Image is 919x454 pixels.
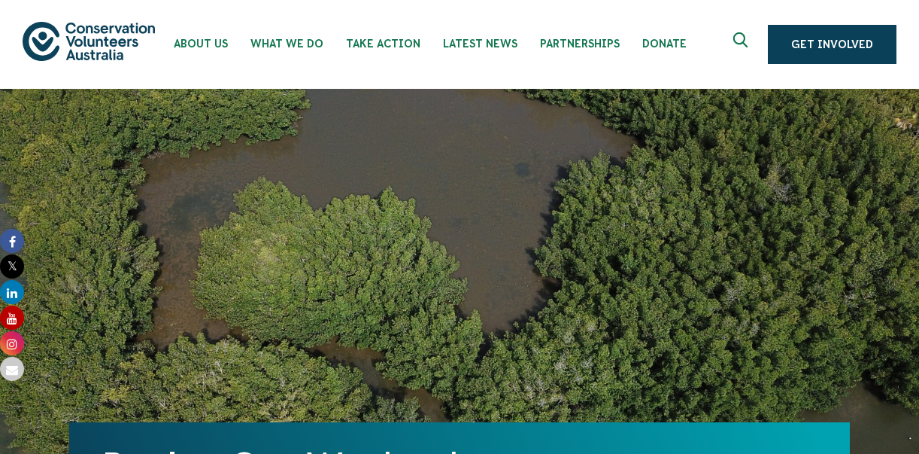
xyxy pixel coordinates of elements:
span: Expand search box [733,32,752,56]
img: logo.svg [23,22,155,60]
span: What We Do [250,38,323,50]
span: Donate [642,38,687,50]
button: Expand search box Close search box [724,26,760,62]
span: About Us [174,38,228,50]
a: Get Involved [768,25,896,64]
span: Partnerships [540,38,620,50]
span: Take Action [346,38,420,50]
span: Latest News [443,38,517,50]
